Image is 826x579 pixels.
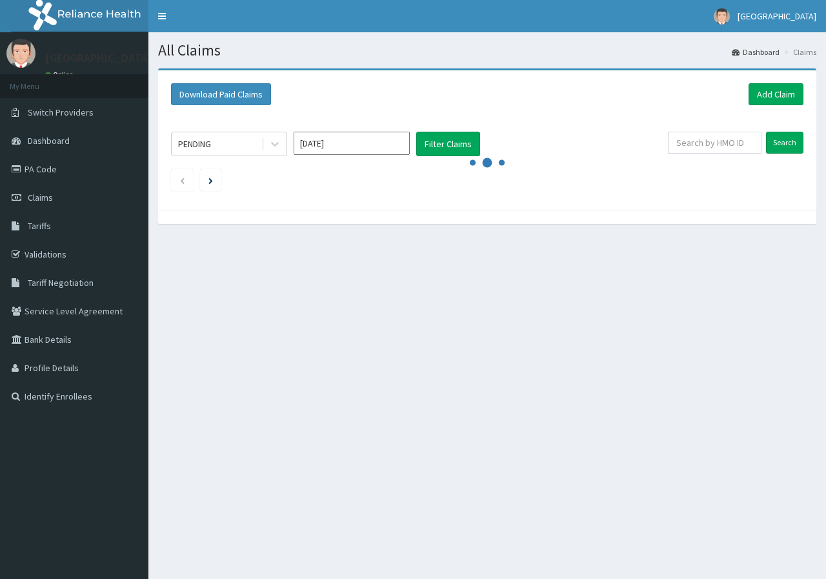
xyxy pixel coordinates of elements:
[178,137,211,150] div: PENDING
[732,46,780,57] a: Dashboard
[766,132,803,154] input: Search
[714,8,730,25] img: User Image
[781,46,816,57] li: Claims
[158,42,816,59] h1: All Claims
[28,277,94,289] span: Tariff Negotiation
[28,135,70,147] span: Dashboard
[749,83,803,105] a: Add Claim
[738,10,816,22] span: [GEOGRAPHIC_DATA]
[6,39,35,68] img: User Image
[294,132,410,155] input: Select Month and Year
[28,192,53,203] span: Claims
[668,132,761,154] input: Search by HMO ID
[179,174,185,186] a: Previous page
[45,70,76,79] a: Online
[468,143,507,182] svg: audio-loading
[171,83,271,105] button: Download Paid Claims
[416,132,480,156] button: Filter Claims
[45,52,152,64] p: [GEOGRAPHIC_DATA]
[28,220,51,232] span: Tariffs
[28,107,94,118] span: Switch Providers
[208,174,213,186] a: Next page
